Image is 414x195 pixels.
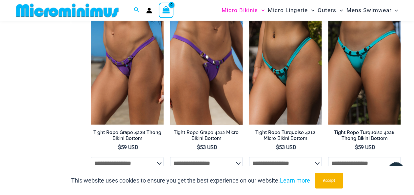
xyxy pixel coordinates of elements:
a: Learn more [280,177,310,184]
h2: Tight Rope Grape 4228 Thong Bikini Bottom [91,129,163,142]
a: Tight Rope Turquoise 4212 Micro Bikini Bottom [249,129,322,144]
bdi: 53 USD [276,144,296,150]
span: Outers [318,2,336,19]
span: $ [355,144,358,150]
bdi: 59 USD [118,144,138,150]
span: $ [276,144,279,150]
a: View Shopping Cart, empty [159,3,174,18]
a: Account icon link [146,8,152,13]
a: Tight Rope Grape 4228 Thong Bottom 01Tight Rope Grape 4228 Thong Bottom 02Tight Rope Grape 4228 T... [91,16,163,125]
span: Menu Toggle [308,2,314,19]
a: Tight Rope Turquoise 4228 Thong Bikini Bottom [328,129,401,144]
a: OutersMenu ToggleMenu Toggle [316,2,345,19]
h2: Tight Rope Turquoise 4228 Thong Bikini Bottom [328,129,401,142]
iframe: TrustedSite Certified [16,21,75,152]
img: Tight Rope Grape 4212 Micro Bottom 02 [170,16,243,125]
img: MM SHOP LOGO FLAT [13,3,121,18]
img: Tight Rope Turquoise 4228 Thong Bottom 01 [328,16,401,125]
span: Micro Lingerie [268,2,308,19]
img: Tight Rope Grape 4228 Thong Bottom 01 [91,16,163,125]
h2: Tight Rope Grape 4212 Micro Bikini Bottom [170,129,243,142]
span: Micro Bikinis [222,2,258,19]
a: Tight Rope Turquoise 4228 Thong Bottom 01Tight Rope Turquoise 4228 Thong Bottom 02Tight Rope Turq... [328,16,401,125]
a: Micro BikinisMenu ToggleMenu Toggle [220,2,266,19]
span: Mens Swimwear [346,2,391,19]
a: Tight Rope Grape 4228 Thong Bikini Bottom [91,129,163,144]
bdi: 59 USD [355,144,375,150]
span: $ [118,144,121,150]
a: Tight Rope Turquoise 4212 Micro Bottom 02Tight Rope Turquoise 4212 Micro Bottom 01Tight Rope Turq... [249,16,322,125]
span: $ [197,144,200,150]
span: Menu Toggle [336,2,343,19]
button: Accept [315,173,343,188]
span: Menu Toggle [258,2,265,19]
a: Tight Rope Grape 4212 Micro Bikini Bottom [170,129,243,144]
a: Micro LingerieMenu ToggleMenu Toggle [266,2,316,19]
span: Menu Toggle [391,2,398,19]
a: Mens SwimwearMenu ToggleMenu Toggle [345,2,400,19]
p: This website uses cookies to ensure you get the best experience on our website. [71,176,310,185]
bdi: 53 USD [197,144,217,150]
h2: Tight Rope Turquoise 4212 Micro Bikini Bottom [249,129,322,142]
nav: Site Navigation [219,1,401,20]
a: Tight Rope Grape 4212 Micro Bottom 01Tight Rope Grape 4212 Micro Bottom 02Tight Rope Grape 4212 M... [170,16,243,125]
a: Search icon link [134,6,140,14]
img: Tight Rope Turquoise 4212 Micro Bottom 02 [249,16,322,125]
